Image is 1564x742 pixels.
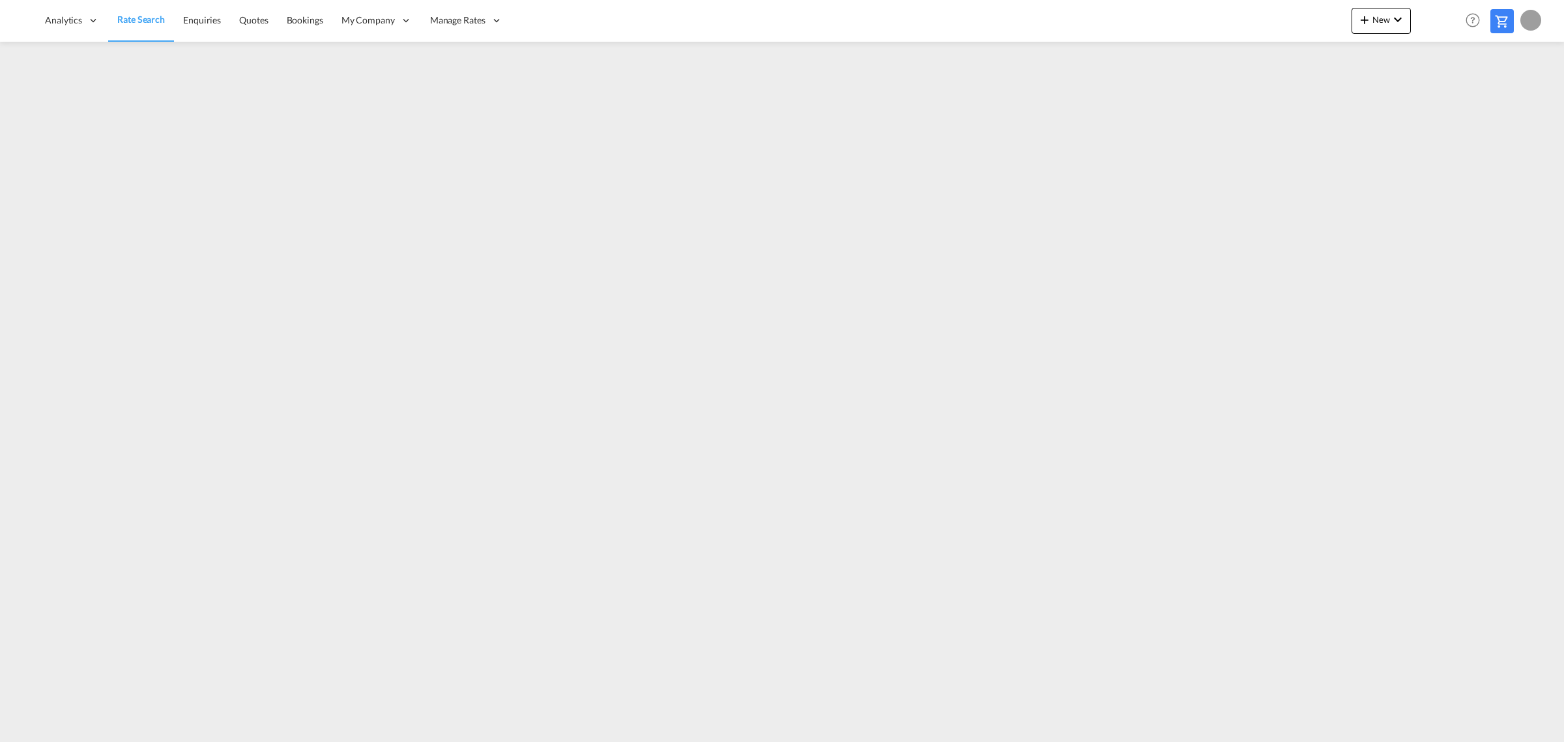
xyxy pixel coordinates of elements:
button: icon-plus 400-fgNewicon-chevron-down [1352,8,1411,34]
span: My Company [341,14,395,27]
span: Analytics [45,14,82,27]
div: Help [1462,9,1490,33]
md-icon: icon-plus 400-fg [1357,12,1372,27]
span: Manage Rates [430,14,485,27]
span: Enquiries [183,14,221,25]
md-icon: icon-chevron-down [1390,12,1406,27]
span: Help [1462,9,1484,31]
span: New [1357,14,1406,25]
span: Quotes [239,14,268,25]
span: Bookings [287,14,323,25]
span: Rate Search [117,14,165,25]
